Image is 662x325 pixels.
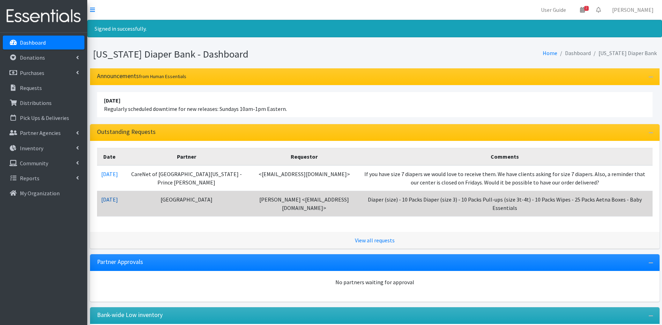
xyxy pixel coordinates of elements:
th: Partner [122,148,251,165]
span: 2 [584,6,589,11]
p: Requests [20,84,42,91]
td: Diaper (size) - 10 Packs Diaper (size 3) - 10 Packs Pull-ups (size 3t-4t) - 10 Packs Wipes - 25 P... [357,191,653,216]
p: Inventory [20,145,43,152]
th: Requestor [251,148,357,165]
td: CareNet of [GEOGRAPHIC_DATA][US_STATE] - Prince [PERSON_NAME] [122,165,251,191]
a: 2 [574,3,590,17]
small: from Human Essentials [139,73,186,80]
a: User Guide [535,3,572,17]
p: Pick Ups & Deliveries [20,114,69,121]
div: Signed in successfully. [87,20,662,37]
a: [DATE] [101,196,118,203]
div: No partners waiting for approval [97,278,653,286]
h3: Announcements [97,73,186,80]
a: Donations [3,51,84,65]
td: [GEOGRAPHIC_DATA] [122,191,251,216]
p: Purchases [20,69,44,76]
td: [PERSON_NAME] <[EMAIL_ADDRESS][DOMAIN_NAME]> [251,191,357,216]
li: Regularly scheduled downtime for new releases: Sundays 10am-1pm Eastern. [97,92,653,117]
a: Inventory [3,141,84,155]
li: [US_STATE] Diaper Bank [591,48,657,58]
td: If you have size 7 diapers we would love to receive them. We have clients asking for size 7 diape... [357,165,653,191]
p: Reports [20,175,39,182]
h1: [US_STATE] Diaper Bank - Dashboard [93,48,372,60]
a: [PERSON_NAME] [607,3,659,17]
td: <[EMAIL_ADDRESS][DOMAIN_NAME]> [251,165,357,191]
a: Purchases [3,66,84,80]
h3: Partner Approvals [97,258,143,266]
a: Requests [3,81,84,95]
a: Reports [3,171,84,185]
p: Dashboard [20,39,46,46]
th: Date [97,148,122,165]
a: Partner Agencies [3,126,84,140]
h3: Bank-wide Low inventory [97,311,163,319]
p: Partner Agencies [20,129,61,136]
p: My Organization [20,190,60,197]
img: HumanEssentials [3,5,84,28]
a: Dashboard [3,36,84,50]
a: Distributions [3,96,84,110]
h3: Outstanding Requests [97,128,156,136]
a: Pick Ups & Deliveries [3,111,84,125]
li: Dashboard [557,48,591,58]
p: Community [20,160,48,167]
a: [DATE] [101,171,118,177]
p: Distributions [20,99,52,106]
a: Home [543,50,557,56]
strong: [DATE] [104,97,120,104]
a: My Organization [3,186,84,200]
th: Comments [357,148,653,165]
a: View all requests [355,237,395,244]
a: Community [3,156,84,170]
p: Donations [20,54,45,61]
